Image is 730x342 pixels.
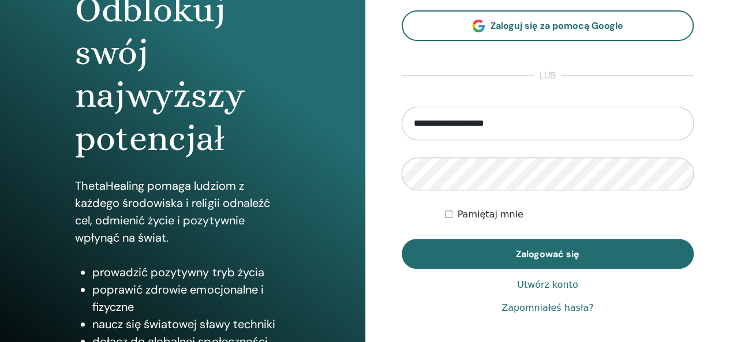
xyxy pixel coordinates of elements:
[491,20,623,32] font: Zaloguj się za pomocą Google
[501,301,594,315] a: Zapomniałeś hasła?
[445,208,694,221] div: Utrzymuj moje uwierzytelnienie na czas nieokreślony lub do momentu ręcznego wylogowania
[516,248,579,260] font: Zalogować się
[92,282,263,314] font: poprawić zdrowie emocjonalne i fizyczne
[402,10,694,41] a: Zaloguj się za pomocą Google
[92,317,275,332] font: naucz się światowej sławy techniki
[92,265,264,280] font: prowadzić pozytywny tryb życia
[402,239,694,269] button: Zalogować się
[457,209,523,220] font: Pamiętaj mnie
[75,178,269,245] font: ThetaHealing pomaga ludziom z każdego środowiska i religii odnaleźć cel, odmienić życie i pozytyw...
[501,302,594,313] font: Zapomniałeś hasła?
[517,278,578,292] a: Utwórz konto
[517,279,578,290] font: Utwórz konto
[540,69,556,81] font: Lub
